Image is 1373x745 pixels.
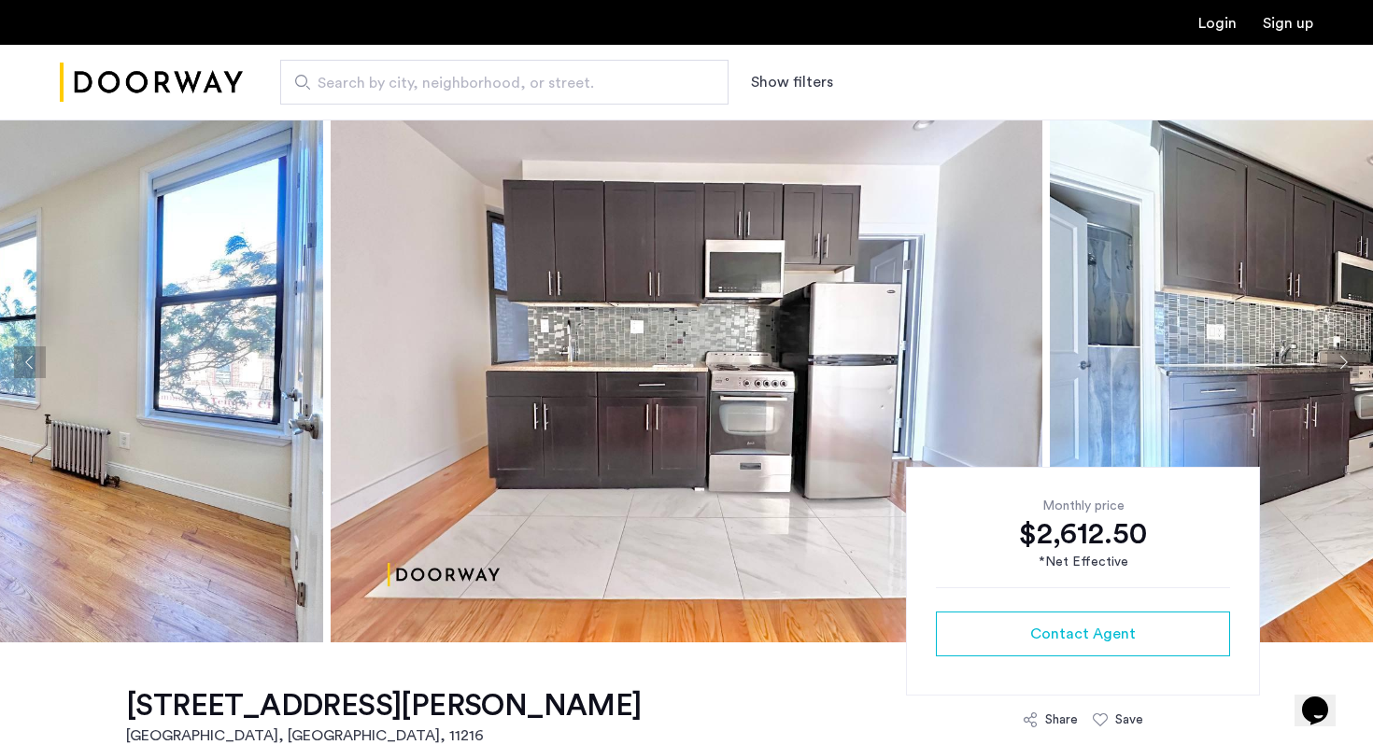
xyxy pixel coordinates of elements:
img: apartment [331,82,1042,642]
div: Share [1045,710,1078,729]
button: Show or hide filters [751,71,833,93]
input: Apartment Search [280,60,729,105]
a: Cazamio Logo [60,48,243,118]
a: Registration [1263,16,1313,31]
button: button [936,611,1230,656]
div: *Net Effective [936,553,1230,572]
h1: [STREET_ADDRESS][PERSON_NAME] [126,687,642,724]
a: Login [1198,16,1237,31]
button: Next apartment [1327,346,1359,378]
div: Monthly price [936,497,1230,515]
button: Previous apartment [14,346,46,378]
img: logo [60,48,243,118]
span: Search by city, neighborhood, or street. [318,72,676,94]
span: Contact Agent [1030,623,1136,645]
div: $2,612.50 [936,515,1230,553]
iframe: chat widget [1295,670,1354,726]
div: Save [1115,710,1143,729]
